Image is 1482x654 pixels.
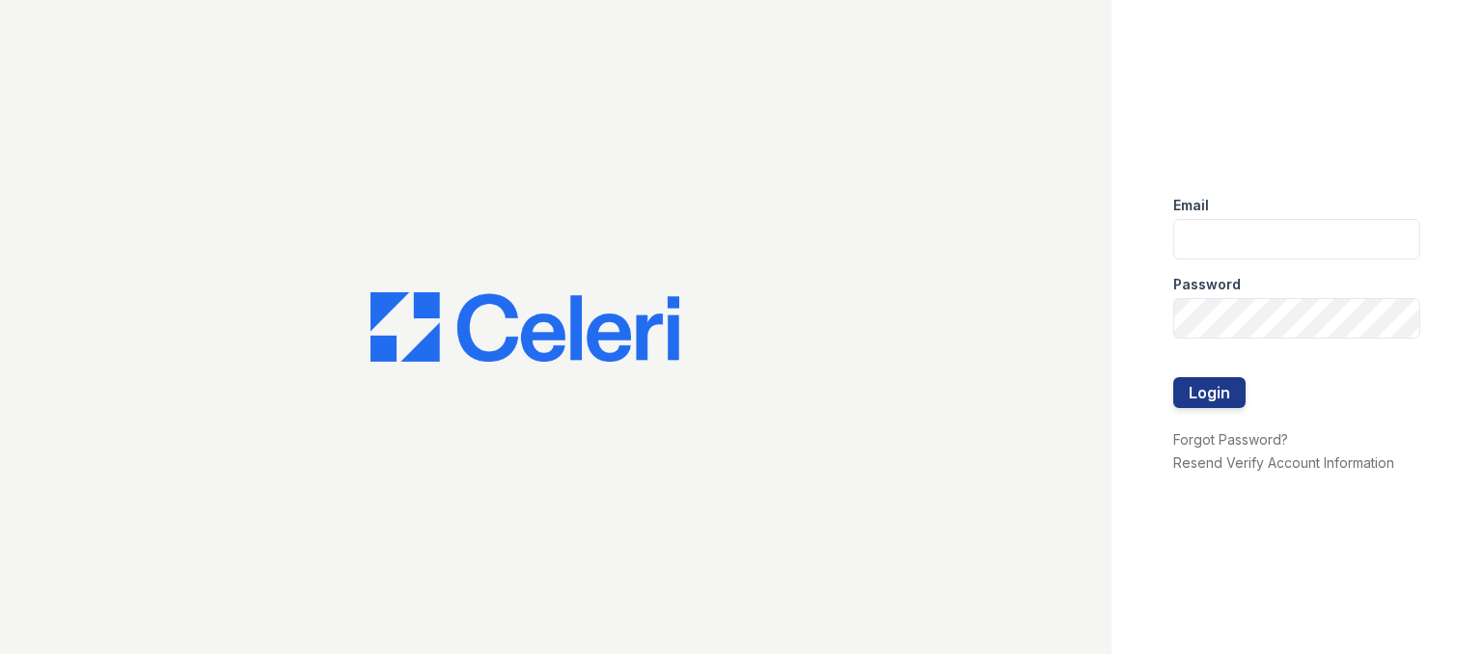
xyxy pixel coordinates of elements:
[370,292,679,362] img: CE_Logo_Blue-a8612792a0a2168367f1c8372b55b34899dd931a85d93a1a3d3e32e68fde9ad4.png
[1173,377,1246,408] button: Login
[1173,454,1394,471] a: Resend Verify Account Information
[1173,196,1209,215] label: Email
[1173,275,1241,294] label: Password
[1173,431,1288,448] a: Forgot Password?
